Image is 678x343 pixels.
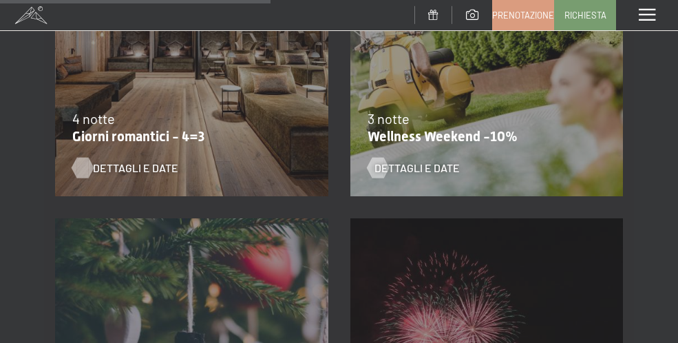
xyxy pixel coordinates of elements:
a: Prenotazione [493,1,553,30]
p: Giorni romantici - 4=3 [72,128,304,145]
span: 3 notte [368,110,410,127]
span: Richiesta [564,9,606,21]
span: Prenotazione [492,9,554,21]
span: Dettagli e Date [93,160,178,176]
a: Richiesta [555,1,615,30]
a: Dettagli e Date [368,160,460,176]
span: 4 notte [72,110,115,127]
a: Dettagli e Date [72,160,165,176]
span: Dettagli e Date [374,160,460,176]
p: Wellness Weekend -10% [368,128,600,145]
